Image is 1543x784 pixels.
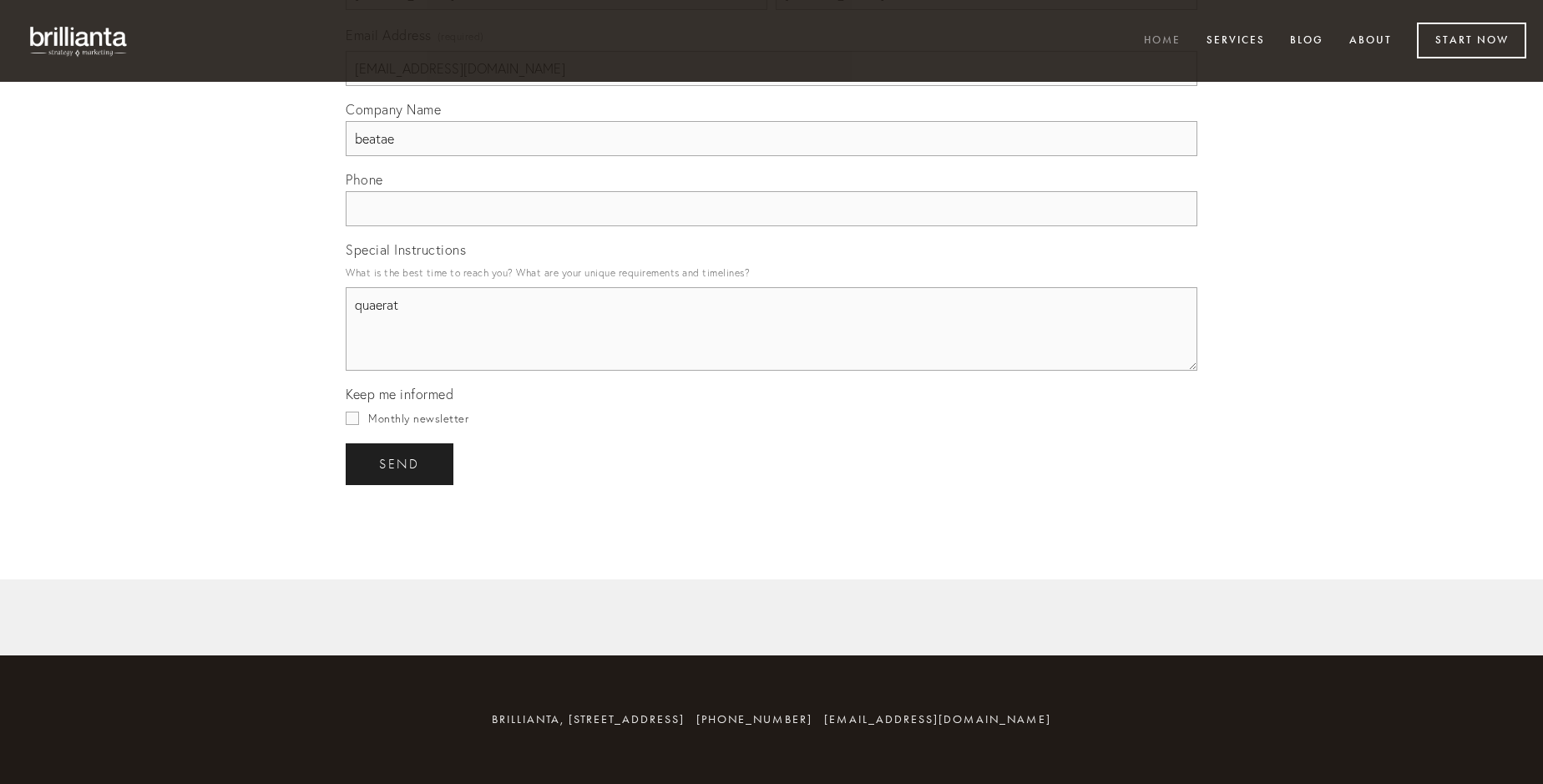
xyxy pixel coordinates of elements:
span: Phone [346,171,383,188]
span: brillianta, [STREET_ADDRESS] [492,712,685,726]
span: Special Instructions [346,241,466,258]
span: send [379,457,420,472]
a: Home [1133,28,1191,55]
a: Start Now [1417,23,1526,58]
img: brillianta - research, strategy, marketing [17,17,142,65]
a: Services [1196,28,1276,55]
a: About [1338,28,1403,55]
a: Blog [1279,28,1334,55]
button: sendsend [346,443,453,485]
span: [PHONE_NUMBER] [696,712,812,726]
span: Keep me informed [346,386,453,402]
a: [EMAIL_ADDRESS][DOMAIN_NAME] [824,712,1051,726]
textarea: quaerat [346,287,1197,371]
p: What is the best time to reach you? What are your unique requirements and timelines? [346,261,1197,284]
span: Monthly newsletter [368,412,468,425]
span: Company Name [346,101,441,118]
input: Monthly newsletter [346,412,359,425]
